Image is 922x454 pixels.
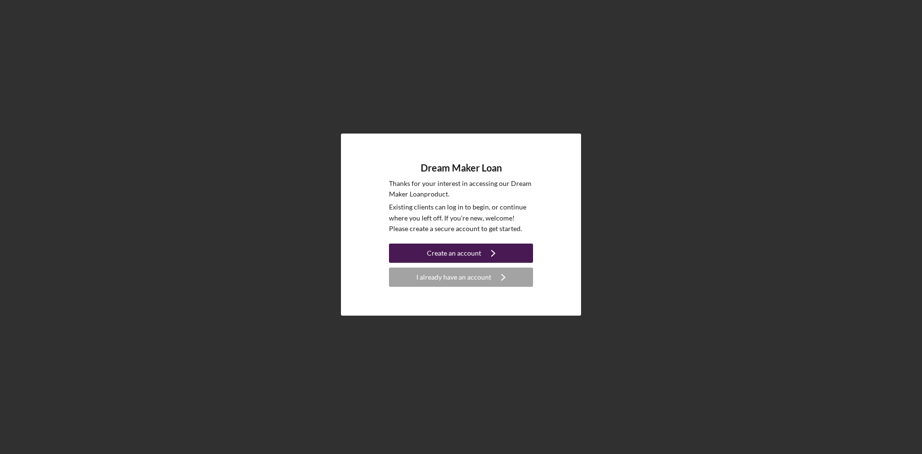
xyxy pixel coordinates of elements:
[421,162,502,173] h4: Dream Maker Loan
[389,202,533,234] p: Existing clients can log in to begin, or continue where you left off. If you're new, welcome! Ple...
[389,244,533,265] a: Create an account
[416,268,491,287] div: I already have an account
[389,268,533,287] button: I already have an account
[389,178,533,200] p: Thanks for your interest in accessing our Dream Maker Loan product.
[427,244,481,263] div: Create an account
[389,244,533,263] button: Create an account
